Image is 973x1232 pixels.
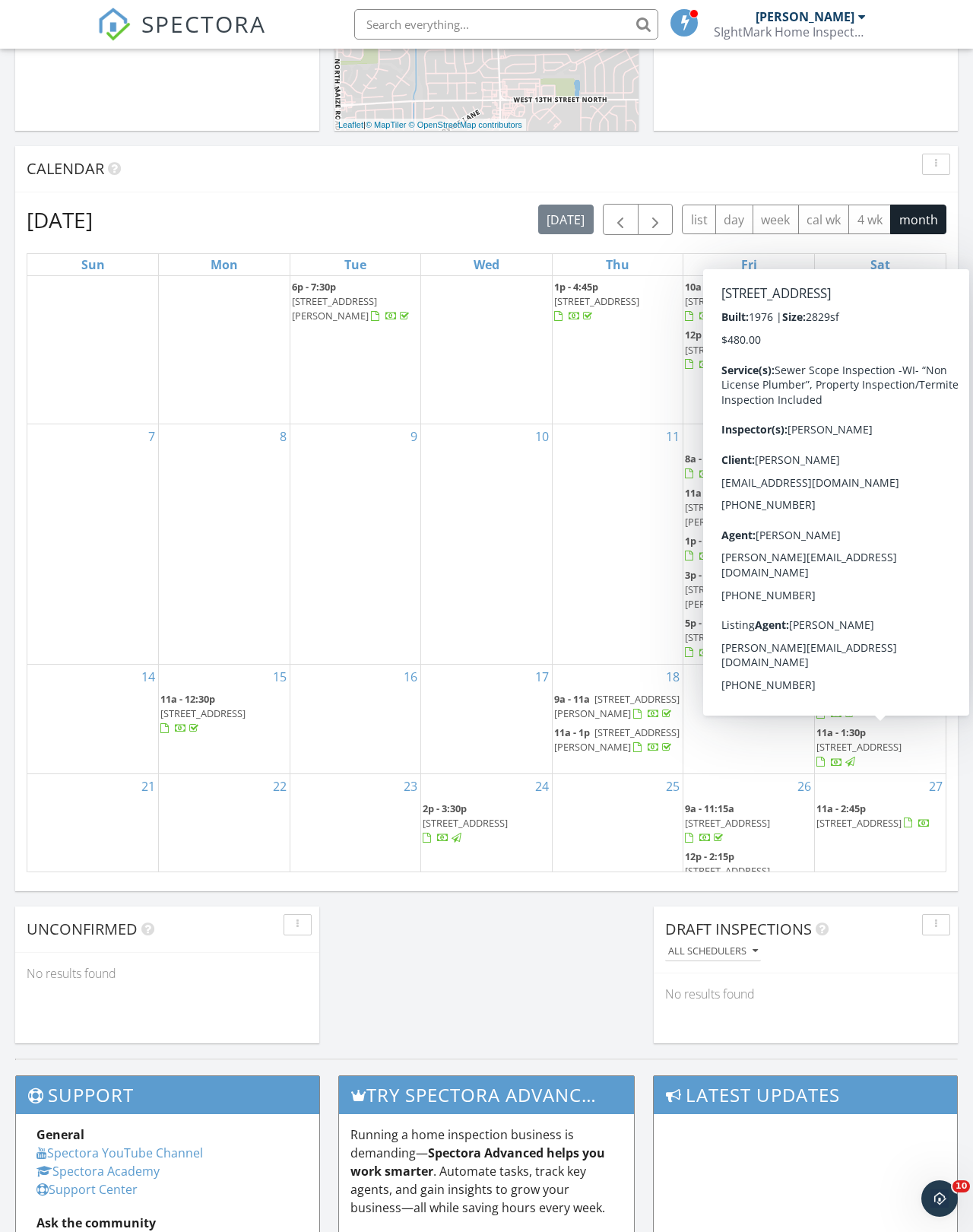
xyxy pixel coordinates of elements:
[867,254,893,275] a: Saturday
[552,664,683,773] td: Go to September 18, 2025
[816,740,902,754] span: [STREET_ADDRESS]
[683,252,815,424] td: Go to September 5, 2025
[685,802,734,815] span: 9a - 11:15a
[921,1180,958,1217] iframe: Intercom live chat
[685,278,813,326] a: 10a - 11:45a [STREET_ADDRESS]
[685,280,740,294] span: 10a - 11:45a
[160,691,288,738] a: 11a - 12:30p [STREET_ADDRESS]
[27,773,159,897] td: Go to September 21, 2025
[532,424,552,449] a: Go to September 10, 2025
[685,849,805,892] a: 12p - 2:15p [STREET_ADDRESS][PERSON_NAME]
[292,280,412,322] a: 6p - 7:30p [STREET_ADDRESS][PERSON_NAME]
[738,254,760,275] a: Friday
[685,452,810,480] a: 8a - 10a [STREET_ADDRESS]
[401,774,420,799] a: Go to September 23, 2025
[683,664,815,773] td: Go to September 19, 2025
[603,254,632,275] a: Thursday
[554,692,680,720] a: 9a - 11a [STREET_ADDRESS][PERSON_NAME]
[36,1214,299,1232] div: Ask the community
[685,486,740,500] span: 11a - 12:30p
[794,665,814,689] a: Go to September 19, 2025
[798,205,850,234] button: cal wk
[816,692,852,706] span: 8a - 10a
[685,343,770,357] span: [STREET_ADDRESS]
[794,774,814,799] a: Go to September 26, 2025
[926,424,946,449] a: Go to September 13, 2025
[663,424,683,449] a: Go to September 11, 2025
[354,9,658,40] input: Search everything...
[685,452,721,465] span: 8a - 10a
[685,280,770,322] a: 10a - 11:45a [STREET_ADDRESS]
[794,424,814,449] a: Go to September 12, 2025
[36,1181,138,1198] a: Support Center
[338,120,363,129] a: Leaflet
[141,8,266,40] span: SPECTORA
[423,802,467,815] span: 2p - 3:30p
[685,802,770,844] a: 9a - 11:15a [STREET_ADDRESS]
[554,692,680,720] span: [STREET_ADDRESS][PERSON_NAME]
[685,848,813,896] a: 12p - 2:15p [STREET_ADDRESS][PERSON_NAME]
[816,328,902,370] a: 11a - 12p [STREET_ADDRESS]
[554,280,598,294] span: 1p - 4:45p
[816,294,902,308] span: [STREET_ADDRESS]
[685,486,805,529] a: 11a - 12:30p [STREET_ADDRESS][PERSON_NAME]
[816,280,902,322] a: 8a - 9:30a [STREET_ADDRESS]
[78,254,108,275] a: Sunday
[685,567,813,614] a: 3p - 4:30p [STREET_ADDRESS][PERSON_NAME]
[685,500,770,529] span: [STREET_ADDRESS][PERSON_NAME]
[685,568,805,611] a: 3p - 4:30p [STREET_ADDRESS][PERSON_NAME]
[423,816,508,830] span: [STREET_ADDRESS]
[138,774,158,799] a: Go to September 21, 2025
[552,424,683,664] td: Go to September 11, 2025
[685,568,729,582] span: 3p - 4:30p
[816,452,942,480] a: 8a - 10a [STREET_ADDRESS]
[27,205,93,235] h2: [DATE]
[848,205,891,234] button: 4 wk
[685,532,813,565] a: 1p - 3p [STREET_ADDRESS]
[290,773,421,897] td: Go to September 23, 2025
[36,1126,84,1143] strong: General
[816,343,902,357] span: [STREET_ADDRESS]
[654,1076,957,1113] h3: Latest Updates
[816,691,944,723] a: 8a - 10a [STREET_ADDRESS]
[816,800,944,833] a: 11a - 2:45p [STREET_ADDRESS]
[816,486,852,500] span: 11a - 1p
[816,726,866,739] span: 11a - 1:30p
[552,252,683,424] td: Go to September 4, 2025
[36,1145,203,1161] a: Spectora YouTube Channel
[663,774,683,799] a: Go to September 25, 2025
[816,692,942,720] a: 8a - 10a [STREET_ADDRESS]
[421,252,553,424] td: Go to September 3, 2025
[554,726,680,754] a: 11a - 1p [STREET_ADDRESS][PERSON_NAME]
[16,1076,319,1113] h3: Support
[685,800,813,848] a: 9a - 11:15a [STREET_ADDRESS]
[685,484,813,532] a: 11a - 12:30p [STREET_ADDRESS][PERSON_NAME]
[421,664,553,773] td: Go to September 17, 2025
[160,692,246,735] a: 11a - 12:30p [STREET_ADDRESS]
[290,424,421,664] td: Go to September 9, 2025
[552,773,683,897] td: Go to September 25, 2025
[685,583,770,611] span: [STREET_ADDRESS][PERSON_NAME]
[816,724,944,772] a: 11a - 1:30p [STREET_ADDRESS]
[97,21,266,52] a: SPECTORA
[685,328,734,341] span: 12p - 1:30p
[816,326,944,374] a: 11a - 12p [STREET_ADDRESS]
[665,919,812,939] span: Draft Inspections
[682,205,716,234] button: list
[814,252,946,424] td: Go to September 6, 2025
[857,692,942,706] span: [STREET_ADDRESS]
[554,724,682,757] a: 11a - 1p [STREET_ADDRESS][PERSON_NAME]
[160,692,215,706] span: 11a - 12:30p
[816,376,937,419] a: 1p - 2:30p [STREET_ADDRESS][PERSON_NAME]
[816,328,857,341] span: 11a - 12p
[685,616,770,659] a: 5p - 6:30p [STREET_ADDRESS]
[538,205,594,234] button: [DATE]
[685,614,813,662] a: 5p - 6:30p [STREET_ADDRESS]
[532,665,552,689] a: Go to September 17, 2025
[341,254,369,275] a: Tuesday
[339,1076,633,1113] h3: Try spectora advanced [DATE]
[715,205,753,234] button: day
[270,665,290,689] a: Go to September 15, 2025
[685,864,770,892] span: [STREET_ADDRESS][PERSON_NAME]
[816,486,942,514] a: 11a - 1p [STREET_ADDRESS]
